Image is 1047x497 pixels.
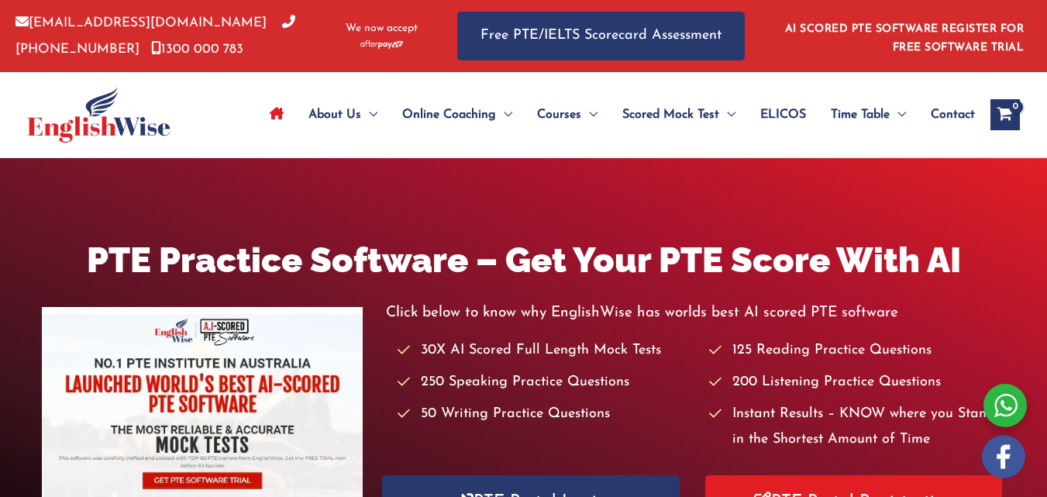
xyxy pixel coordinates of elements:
[496,88,512,142] span: Menu Toggle
[709,370,1005,395] li: 200 Listening Practice Questions
[918,88,975,142] a: Contact
[776,11,1032,61] aside: Header Widget 1
[398,338,694,364] li: 30X AI Scored Full Length Mock Tests
[982,435,1025,478] img: white-facebook.png
[346,21,418,36] span: We now accept
[990,99,1020,130] a: View Shopping Cart, empty
[360,40,403,49] img: Afterpay-Logo
[818,88,918,142] a: Time TableMenu Toggle
[525,88,610,142] a: CoursesMenu Toggle
[42,236,1005,285] h1: PTE Practice Software – Get Your PTE Score With AI
[931,88,975,142] span: Contact
[390,88,525,142] a: Online CoachingMenu Toggle
[537,88,581,142] span: Courses
[257,88,975,142] nav: Site Navigation: Main Menu
[748,88,818,142] a: ELICOS
[831,88,890,142] span: Time Table
[151,43,243,56] a: 1300 000 783
[622,88,719,142] span: Scored Mock Test
[15,16,267,29] a: [EMAIL_ADDRESS][DOMAIN_NAME]
[398,370,694,395] li: 250 Speaking Practice Questions
[610,88,748,142] a: Scored Mock TestMenu Toggle
[890,88,906,142] span: Menu Toggle
[457,12,745,60] a: Free PTE/IELTS Scorecard Assessment
[402,88,496,142] span: Online Coaching
[719,88,735,142] span: Menu Toggle
[581,88,598,142] span: Menu Toggle
[398,402,694,427] li: 50 Writing Practice Questions
[785,23,1025,53] a: AI SCORED PTE SOFTWARE REGISTER FOR FREE SOFTWARE TRIAL
[709,338,1005,364] li: 125 Reading Practice Questions
[709,402,1005,454] li: Instant Results – KNOW where you Stand in the Shortest Amount of Time
[15,16,295,55] a: [PHONE_NUMBER]
[361,88,377,142] span: Menu Toggle
[308,88,361,142] span: About Us
[27,87,170,143] img: cropped-ew-logo
[386,300,1005,326] p: Click below to know why EnglishWise has worlds best AI scored PTE software
[296,88,390,142] a: About UsMenu Toggle
[760,88,806,142] span: ELICOS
